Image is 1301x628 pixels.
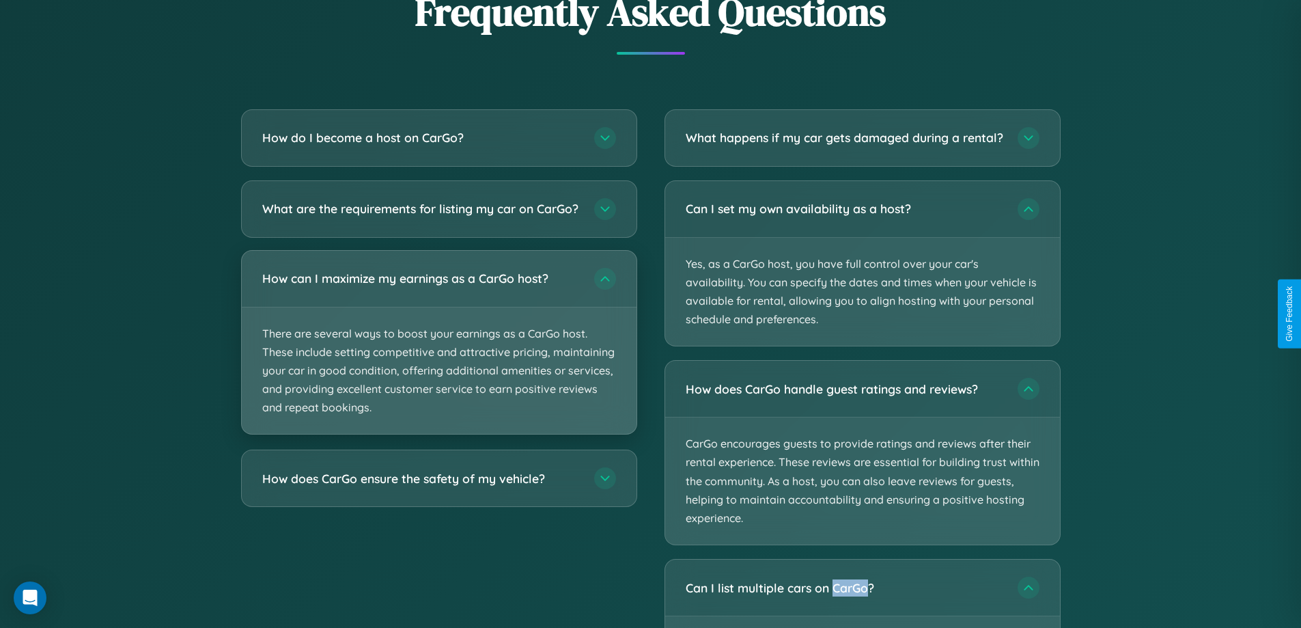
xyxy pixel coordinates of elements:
h3: Can I set my own availability as a host? [686,200,1004,217]
div: Open Intercom Messenger [14,582,46,614]
h3: Can I list multiple cars on CarGo? [686,579,1004,597]
p: CarGo encourages guests to provide ratings and reviews after their rental experience. These revie... [665,418,1060,545]
h3: What happens if my car gets damaged during a rental? [686,129,1004,146]
h3: How does CarGo handle guest ratings and reviews? [686,381,1004,398]
h3: What are the requirements for listing my car on CarGo? [262,200,580,217]
h3: How does CarGo ensure the safety of my vehicle? [262,470,580,487]
p: There are several ways to boost your earnings as a CarGo host. These include setting competitive ... [242,308,636,435]
h3: How can I maximize my earnings as a CarGo host? [262,270,580,287]
p: Yes, as a CarGo host, you have full control over your car's availability. You can specify the dat... [665,238,1060,346]
h3: How do I become a host on CarGo? [262,129,580,146]
div: Give Feedback [1285,286,1294,342]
